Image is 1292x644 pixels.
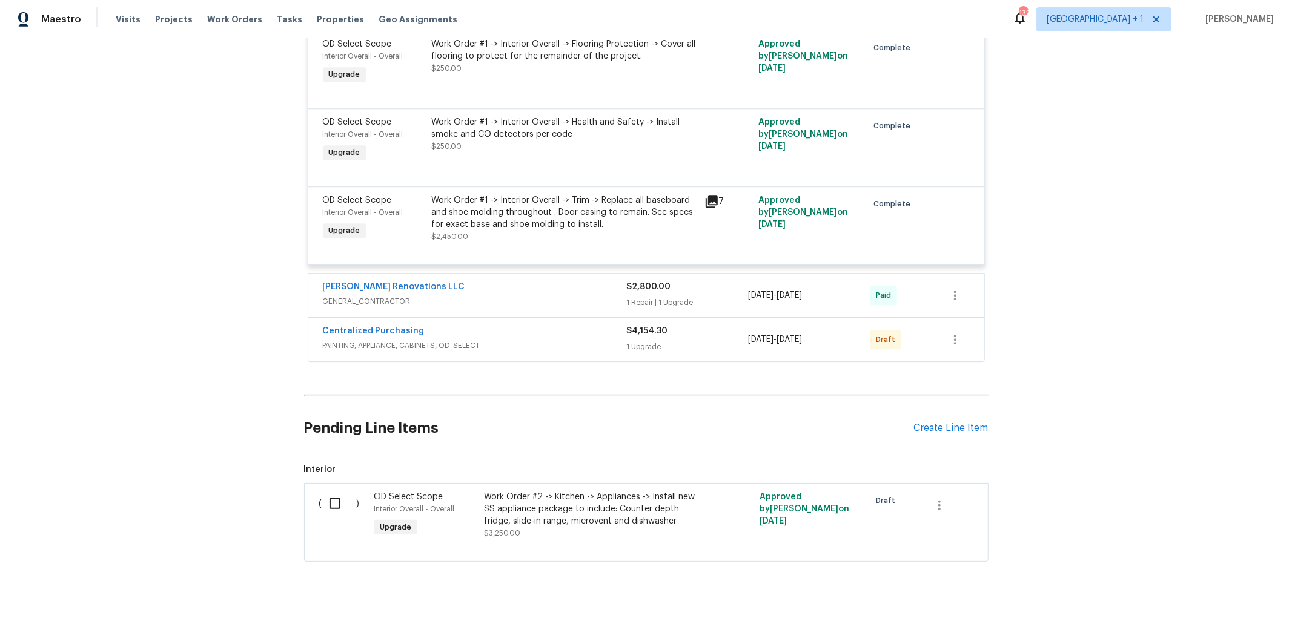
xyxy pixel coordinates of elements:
[748,335,774,344] span: [DATE]
[873,120,915,132] span: Complete
[207,13,262,25] span: Work Orders
[777,291,802,300] span: [DATE]
[758,220,786,229] span: [DATE]
[758,196,848,229] span: Approved by [PERSON_NAME] on
[323,40,392,48] span: OD Select Scope
[627,297,749,309] div: 1 Repair | 1 Upgrade
[323,327,425,335] a: Centralized Purchasing
[324,225,365,237] span: Upgrade
[748,291,774,300] span: [DATE]
[375,521,416,533] span: Upgrade
[323,131,403,138] span: Interior Overall - Overall
[704,194,752,209] div: 7
[323,209,403,216] span: Interior Overall - Overall
[116,13,141,25] span: Visits
[748,333,802,346] span: -
[324,68,365,80] span: Upgrade
[484,530,520,537] span: $3,250.00
[432,194,697,231] div: Work Order #1 -> Interior Overall -> Trim -> Replace all baseboard and shoe molding throughout . ...
[914,422,989,434] div: Create Line Item
[324,146,365,159] span: Upgrade
[758,40,848,73] span: Approved by [PERSON_NAME] on
[323,118,392,126] span: OD Select Scope
[1201,13,1274,25] span: [PERSON_NAME]
[627,283,671,291] span: $2,800.00
[323,53,403,60] span: Interior Overall - Overall
[748,289,802,301] span: -
[432,116,697,140] div: Work Order #1 -> Interior Overall -> Health and Safety -> Install smoke and CO detectors per code
[876,289,896,301] span: Paid
[758,142,786,151] span: [DATE]
[277,15,302,24] span: Tasks
[1019,7,1027,19] div: 132
[758,64,786,73] span: [DATE]
[627,327,668,335] span: $4,154.30
[760,493,849,525] span: Approved by [PERSON_NAME] on
[432,143,462,150] span: $250.00
[323,196,392,205] span: OD Select Scope
[317,13,364,25] span: Properties
[1047,13,1144,25] span: [GEOGRAPHIC_DATA] + 1
[304,400,914,456] h2: Pending Line Items
[876,333,900,346] span: Draft
[627,341,749,353] div: 1 Upgrade
[760,517,787,525] span: [DATE]
[432,65,462,72] span: $250.00
[323,295,627,307] span: GENERAL_CONTRACTOR
[873,42,915,54] span: Complete
[316,487,371,543] div: ( )
[432,38,697,62] div: Work Order #1 -> Interior Overall -> Flooring Protection -> Cover all flooring to protect for the...
[374,505,454,513] span: Interior Overall - Overall
[304,464,989,476] span: Interior
[876,494,900,507] span: Draft
[41,13,81,25] span: Maestro
[758,118,848,151] span: Approved by [PERSON_NAME] on
[155,13,193,25] span: Projects
[323,283,465,291] a: [PERSON_NAME] Renovations LLC
[323,340,627,352] span: PAINTING, APPLIANCE, CABINETS, OD_SELECT
[777,335,802,344] span: [DATE]
[484,491,697,527] div: Work Order #2 -> Kitchen -> Appliances -> Install new SS appliance package to include: Counter de...
[379,13,457,25] span: Geo Assignments
[873,198,915,210] span: Complete
[374,493,443,501] span: OD Select Scope
[432,233,469,240] span: $2,450.00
